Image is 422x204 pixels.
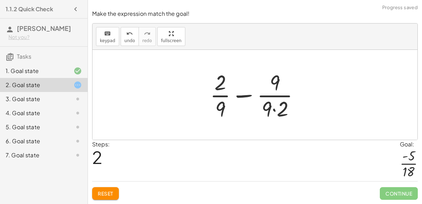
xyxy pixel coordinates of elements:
span: Progress saved [382,4,418,11]
i: Task not started. [73,109,82,117]
button: keyboardkeypad [96,27,119,46]
i: Task not started. [73,123,82,131]
div: 4. Goal state [6,109,62,117]
span: Reset [98,190,113,197]
div: 2. Goal state [6,81,62,89]
div: 6. Goal state [6,137,62,145]
div: 7. Goal state [6,151,62,159]
span: keypad [100,38,115,43]
i: redo [144,29,151,38]
i: Task started. [73,81,82,89]
i: keyboard [104,29,111,38]
h4: 1.1.2 Quick Check [6,5,53,13]
span: Tasks [17,53,31,60]
p: Make the expression match the goal! [92,10,418,18]
button: fullscreen [157,27,185,46]
i: Task not started. [73,151,82,159]
label: Steps: [92,140,110,148]
div: 1. Goal state [6,67,62,75]
button: redoredo [139,27,156,46]
span: fullscreen [161,38,181,43]
span: undo [124,38,135,43]
i: undo [126,29,133,38]
div: Goal: [400,140,418,149]
i: Task not started. [73,95,82,103]
i: Task not started. [73,137,82,145]
button: undoundo [121,27,139,46]
div: 5. Goal state [6,123,62,131]
button: Reset [92,187,119,200]
span: 2 [92,146,102,168]
i: Task finished and correct. [73,67,82,75]
span: [PERSON_NAME] [17,24,71,32]
div: Not you? [8,34,82,41]
div: 3. Goal state [6,95,62,103]
span: redo [142,38,152,43]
